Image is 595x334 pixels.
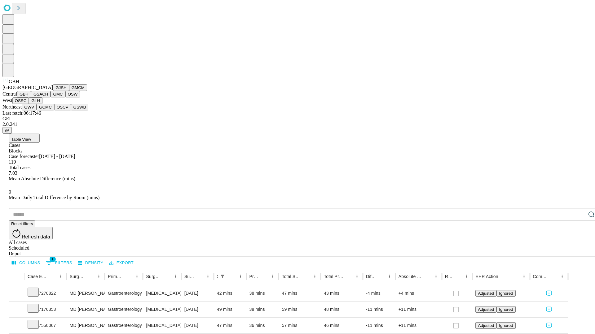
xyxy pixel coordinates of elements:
div: 46 mins [324,318,360,333]
div: Gastroenterology [108,318,140,333]
button: Sort [453,272,462,281]
div: Absolute Difference [399,274,422,279]
div: [MEDICAL_DATA] FLEXIBLE PROXIMAL DIAGNOSTIC [146,318,178,333]
button: Sort [162,272,171,281]
button: Ignored [496,290,515,297]
div: MD [PERSON_NAME] [PERSON_NAME] Md [70,318,102,333]
button: Menu [204,272,212,281]
button: Expand [12,304,21,315]
span: 119 [9,159,16,165]
button: Adjusted [475,290,496,297]
button: Ignored [496,306,515,313]
button: Show filters [218,272,227,281]
button: Sort [124,272,133,281]
button: Export [108,258,135,268]
button: Expand [12,320,21,331]
button: Reset filters [9,221,35,227]
div: 38 mins [249,302,276,317]
div: +11 mins [399,318,439,333]
button: Menu [133,272,141,281]
div: EHR Action [475,274,498,279]
button: Sort [227,272,236,281]
button: GBH [17,91,31,97]
button: Select columns [10,258,42,268]
div: -11 mins [366,318,392,333]
button: Table View [9,134,40,143]
div: 43 mins [324,285,360,301]
button: Density [76,258,105,268]
button: Menu [268,272,277,281]
div: 47 mins [282,285,318,301]
span: @ [5,128,9,133]
button: Menu [520,272,528,281]
span: Mean Absolute Difference (mins) [9,176,75,181]
button: GWV [22,104,37,110]
button: Menu [236,272,245,281]
button: OSSC [12,97,29,104]
button: Show filters [44,258,74,268]
div: Total Predicted Duration [324,274,343,279]
div: Gastroenterology [108,302,140,317]
div: Surgeon Name [70,274,85,279]
div: Primary Service [108,274,123,279]
button: OSW [65,91,80,97]
span: Ignored [499,323,513,328]
div: Difference [366,274,376,279]
span: [GEOGRAPHIC_DATA] [2,85,53,90]
div: Gastroenterology [108,285,140,301]
button: Adjusted [475,322,496,329]
div: Surgery Date [184,274,194,279]
button: GSWB [71,104,89,110]
button: Adjusted [475,306,496,313]
span: Reset filters [11,221,33,226]
button: Menu [56,272,65,281]
div: [DATE] [184,318,211,333]
div: -11 mins [366,302,392,317]
span: 0 [9,189,11,195]
span: Refresh data [22,234,50,239]
span: Adjusted [478,291,494,296]
button: Sort [260,272,268,281]
span: Case forecaster [9,154,39,159]
div: [MEDICAL_DATA] FLEXIBLE WITH [MEDICAL_DATA] [146,285,178,301]
span: Adjusted [478,323,494,328]
div: +11 mins [399,302,439,317]
button: Sort [377,272,385,281]
div: Predicted In Room Duration [249,274,259,279]
div: 57 mins [282,318,318,333]
div: 49 mins [217,302,243,317]
div: [MEDICAL_DATA] FLEXIBLE PROXIMAL DIAGNOSTIC [146,302,178,317]
span: Ignored [499,291,513,296]
button: Menu [95,272,103,281]
button: Sort [423,272,432,281]
button: Sort [195,272,204,281]
div: Surgery Name [146,274,161,279]
div: 47 mins [217,318,243,333]
div: Case Epic Id [28,274,47,279]
button: Ignored [496,322,515,329]
div: 59 mins [282,302,318,317]
button: Menu [558,272,566,281]
div: 7176353 [28,302,64,317]
button: Menu [171,272,180,281]
button: @ [2,127,12,134]
div: +4 mins [399,285,439,301]
button: Sort [302,272,311,281]
div: -4 mins [366,285,392,301]
div: 2.0.241 [2,122,593,127]
div: MD [PERSON_NAME] [PERSON_NAME] Md [70,302,102,317]
span: Table View [11,137,31,142]
button: Refresh data [9,227,53,239]
span: Northeast [2,104,22,109]
button: Menu [385,272,394,281]
span: GBH [9,79,19,84]
span: 1 [50,256,56,262]
button: Sort [344,272,353,281]
div: 7550067 [28,318,64,333]
button: GMC [51,91,65,97]
span: Total cases [9,165,30,170]
button: Sort [86,272,95,281]
span: Central [2,91,17,96]
span: Adjusted [478,307,494,312]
